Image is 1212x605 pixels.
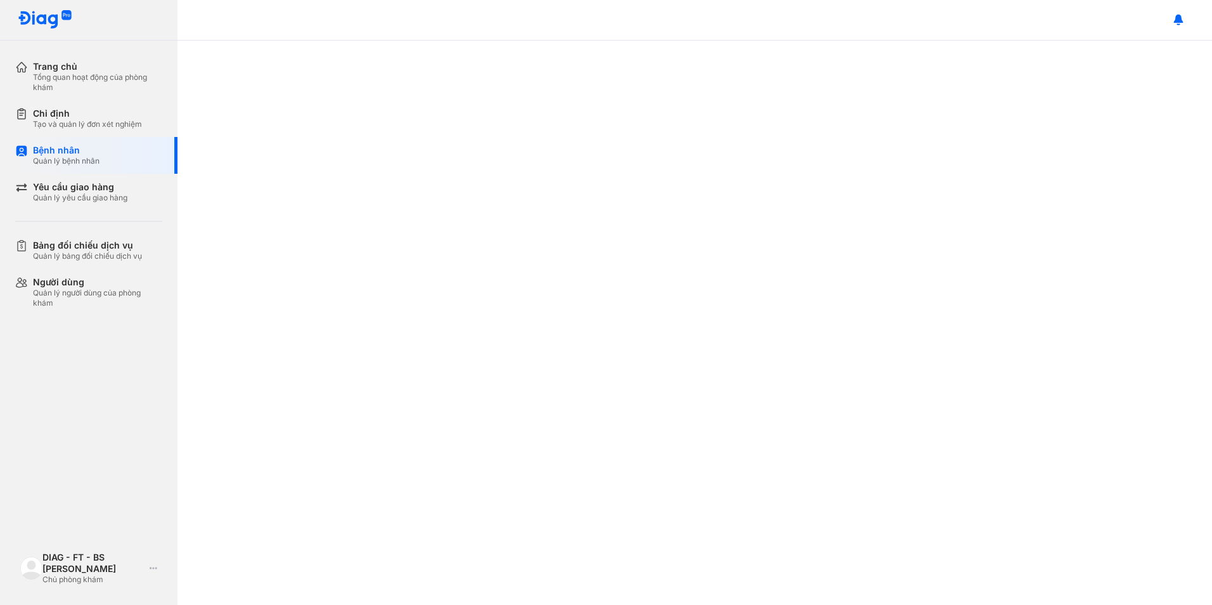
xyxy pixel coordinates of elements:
[42,552,145,575] div: DIAG - FT - BS [PERSON_NAME]
[20,557,42,579] img: logo
[33,251,142,261] div: Quản lý bảng đối chiếu dịch vụ
[18,10,72,30] img: logo
[33,276,162,288] div: Người dùng
[33,240,142,251] div: Bảng đối chiếu dịch vụ
[33,193,127,203] div: Quản lý yêu cầu giao hàng
[33,288,162,308] div: Quản lý người dùng của phòng khám
[33,156,100,166] div: Quản lý bệnh nhân
[33,72,162,93] div: Tổng quan hoạt động của phòng khám
[42,575,145,585] div: Chủ phòng khám
[33,119,142,129] div: Tạo và quản lý đơn xét nghiệm
[33,108,142,119] div: Chỉ định
[33,181,127,193] div: Yêu cầu giao hàng
[33,145,100,156] div: Bệnh nhân
[33,61,162,72] div: Trang chủ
